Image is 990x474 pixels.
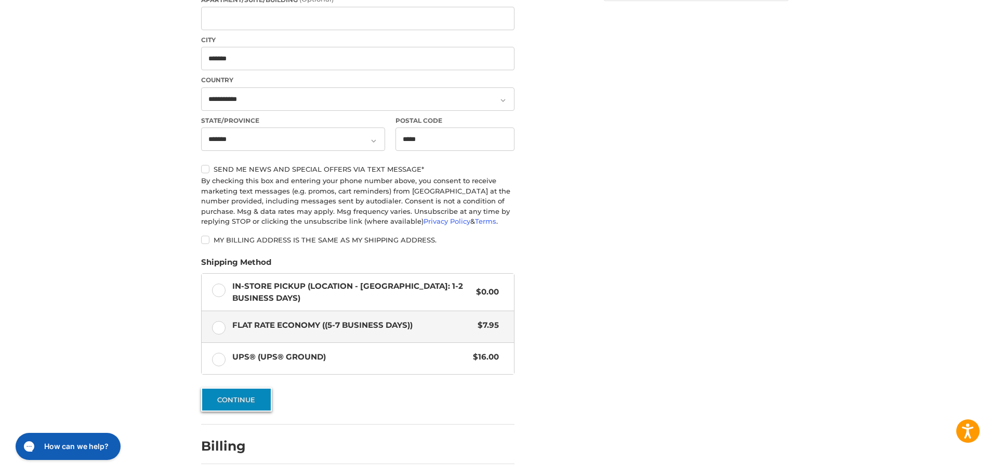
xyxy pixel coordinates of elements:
span: UPS® (UPS® Ground) [232,351,468,363]
label: Send me news and special offers via text message* [201,165,514,173]
span: $16.00 [468,351,499,363]
label: Country [201,75,514,85]
label: State/Province [201,116,385,125]
a: Terms [475,217,496,225]
button: Continue [201,388,272,412]
label: City [201,35,514,45]
span: Flat Rate Economy ((5-7 Business Days)) [232,319,473,331]
iframe: Gorgias live chat messenger [10,429,124,464]
h2: Billing [201,438,262,454]
span: $7.95 [472,319,499,331]
a: Privacy Policy [424,217,470,225]
label: My billing address is the same as my shipping address. [201,236,514,244]
legend: Shipping Method [201,257,271,273]
span: In-Store Pickup (Location - [GEOGRAPHIC_DATA]: 1-2 BUSINESS DAYS) [232,280,471,304]
div: By checking this box and entering your phone number above, you consent to receive marketing text ... [201,176,514,227]
label: Postal Code [395,116,515,125]
span: $0.00 [471,286,499,298]
iframe: Google Customer Reviews [904,446,990,474]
